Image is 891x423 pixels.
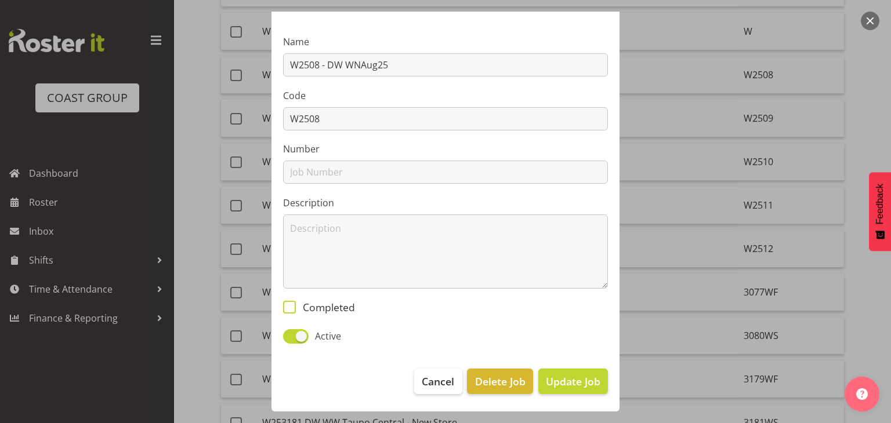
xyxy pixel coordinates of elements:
[283,142,608,156] label: Number
[283,89,608,103] label: Code
[467,369,533,394] button: Delete Job
[309,329,341,343] span: Active
[283,35,608,49] label: Name
[283,161,608,184] input: Job Number
[546,374,600,389] span: Update Job
[875,184,885,224] span: Feedback
[869,172,891,251] button: Feedback - Show survey
[283,53,608,76] input: Job Name
[475,374,526,389] span: Delete Job
[283,107,608,130] input: Job Code
[538,369,608,394] button: Update Job
[414,369,462,394] button: Cancel
[856,388,868,400] img: help-xxl-2.png
[283,196,608,210] label: Description
[296,301,355,313] span: Completed
[422,374,454,389] span: Cancel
